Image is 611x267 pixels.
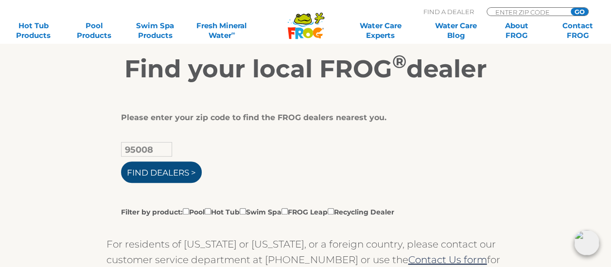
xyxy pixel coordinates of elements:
a: AboutFROG [493,21,540,40]
input: Filter by product:PoolHot TubSwim SpaFROG LeapRecycling Dealer [183,208,189,214]
input: Filter by product:PoolHot TubSwim SpaFROG LeapRecycling Dealer [328,208,334,214]
a: PoolProducts [70,21,118,40]
a: Water CareBlog [432,21,479,40]
input: Find Dealers > [121,161,202,183]
div: Please enter your zip code to find the FROG dealers nearest you. [121,113,483,123]
h2: Find your local FROG dealer [7,54,605,84]
a: Water CareExperts [342,21,419,40]
img: openIcon [574,230,599,255]
a: Fresh MineralWater∞ [192,21,252,40]
sup: ® [392,51,406,72]
input: Zip Code Form [494,8,560,16]
label: Filter by product: Pool Hot Tub Swim Spa FROG Leap Recycling Dealer [121,206,394,217]
a: Swim SpaProducts [131,21,178,40]
input: GO [571,8,588,16]
sup: ∞ [231,30,235,36]
input: Filter by product:PoolHot TubSwim SpaFROG LeapRecycling Dealer [281,208,288,214]
p: Find A Dealer [423,7,474,16]
input: Filter by product:PoolHot TubSwim SpaFROG LeapRecycling Dealer [205,208,211,214]
a: Contact Us form [408,254,487,266]
a: Hot TubProducts [10,21,57,40]
input: Filter by product:PoolHot TubSwim SpaFROG LeapRecycling Dealer [240,208,246,214]
a: ContactFROG [554,21,601,40]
